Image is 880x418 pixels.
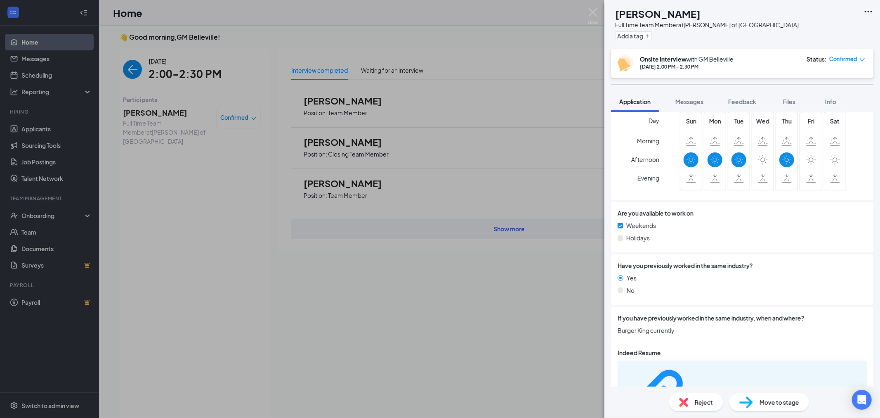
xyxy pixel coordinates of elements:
[675,98,703,105] span: Messages
[627,273,637,283] span: Yes
[615,21,799,29] div: Full Time Team Member at [PERSON_NAME] of [GEOGRAPHIC_DATA]
[618,209,694,218] span: Are you available to work on
[618,261,753,270] span: Have you previously worked in the same industry?
[640,55,734,63] div: with GM Belleville
[852,390,872,410] div: Open Intercom Messenger
[859,57,865,63] span: down
[807,55,827,63] div: Status :
[645,33,650,38] svg: Plus
[637,133,659,148] span: Morning
[760,398,799,407] span: Move to stage
[615,7,701,21] h1: [PERSON_NAME]
[640,63,734,70] div: [DATE] 2:00 PM - 2:30 PM
[708,116,722,126] span: Mon
[829,55,857,63] span: Confirmed
[728,98,756,105] span: Feedback
[618,326,867,335] span: Burger King currently
[626,221,656,230] span: Weekends
[695,398,713,407] span: Reject
[828,116,842,126] span: Sat
[684,116,698,126] span: Sun
[640,55,687,63] b: Onsite Interview
[631,152,659,167] span: Afternoon
[619,98,651,105] span: Application
[615,31,652,40] button: PlusAdd a tag
[804,116,819,126] span: Fri
[755,116,770,126] span: Wed
[618,313,805,323] span: If you have previously worked in the same industry, when and where?
[626,233,650,242] span: Holidays
[618,348,661,357] span: Indeed Resume
[863,7,873,17] svg: Ellipses
[783,98,795,105] span: Files
[779,116,794,126] span: Thu
[627,286,635,295] span: No
[825,98,836,105] span: Info
[731,116,746,126] span: Tue
[637,171,659,185] span: Evening
[649,116,659,125] span: Day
